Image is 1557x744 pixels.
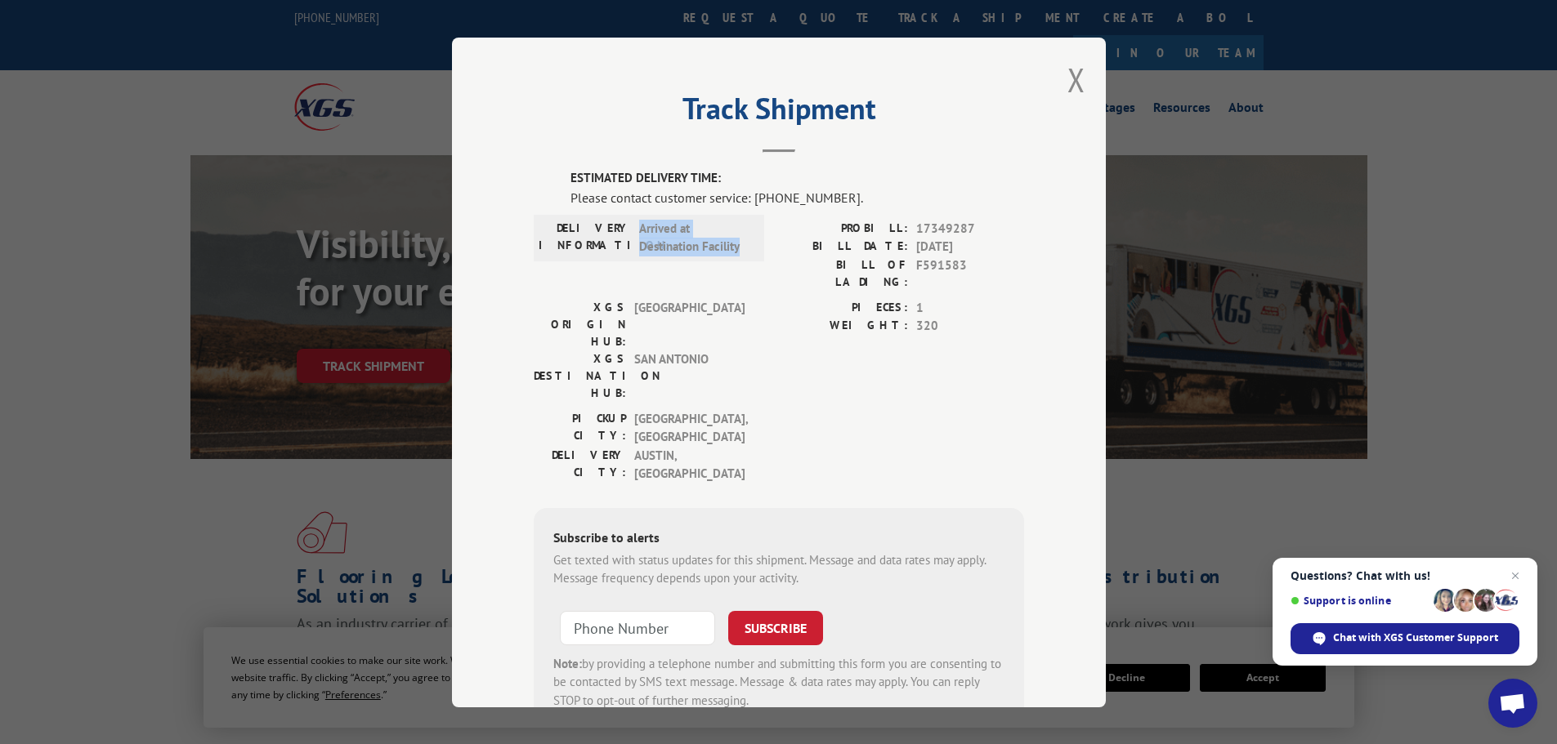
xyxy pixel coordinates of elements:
span: Close chat [1506,566,1525,586]
h2: Track Shipment [534,97,1024,128]
label: BILL OF LADING: [779,256,908,290]
span: Arrived at Destination Facility [639,219,749,256]
label: DELIVERY INFORMATION: [539,219,631,256]
span: [GEOGRAPHIC_DATA] , [GEOGRAPHIC_DATA] [634,409,745,446]
span: F591583 [916,256,1024,290]
label: XGS ORIGIN HUB: [534,298,626,350]
div: by providing a telephone number and submitting this form you are consenting to be contacted by SM... [553,654,1004,710]
label: BILL DATE: [779,238,908,256]
div: Open chat [1488,679,1537,728]
span: AUSTIN , [GEOGRAPHIC_DATA] [634,446,745,483]
span: 1 [916,298,1024,317]
button: SUBSCRIBE [728,610,823,644]
label: DELIVERY CITY: [534,446,626,483]
span: Support is online [1291,595,1428,607]
span: 17349287 [916,219,1024,238]
label: PICKUP CITY: [534,409,626,446]
label: PIECES: [779,298,908,317]
div: Chat with XGS Customer Support [1291,623,1519,654]
label: PROBILL: [779,219,908,238]
button: Close modal [1067,58,1085,101]
label: WEIGHT: [779,317,908,336]
div: Please contact customer service: [PHONE_NUMBER]. [570,187,1024,207]
label: ESTIMATED DELIVERY TIME: [570,169,1024,188]
span: [GEOGRAPHIC_DATA] [634,298,745,350]
input: Phone Number [560,610,715,644]
span: [DATE] [916,238,1024,256]
label: XGS DESTINATION HUB: [534,350,626,401]
span: 320 [916,317,1024,336]
div: Get texted with status updates for this shipment. Message and data rates may apply. Message frequ... [553,550,1004,587]
strong: Note: [553,655,582,670]
span: Questions? Chat with us! [1291,569,1519,582]
span: Chat with XGS Customer Support [1333,630,1498,645]
span: SAN ANTONIO [634,350,745,401]
div: Subscribe to alerts [553,527,1004,550]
